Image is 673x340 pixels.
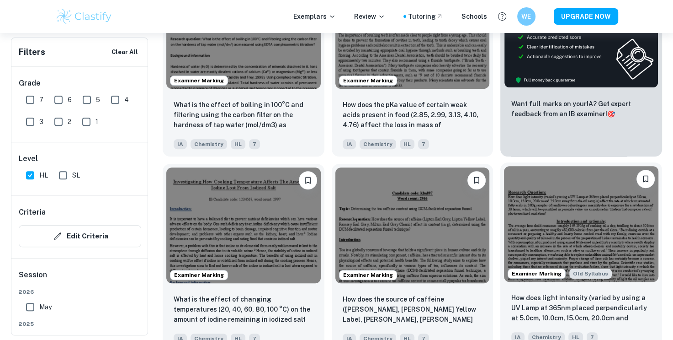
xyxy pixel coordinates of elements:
[231,139,245,149] span: HL
[109,45,140,59] button: Clear All
[339,76,397,85] span: Examiner Marking
[607,110,615,118] span: 🎯
[19,225,141,247] button: Edit Criteria
[569,269,612,279] span: Old Syllabus
[55,7,113,26] img: Clastify logo
[360,139,396,149] span: Chemistry
[335,167,490,283] img: Chemistry IA example thumbnail: How does the source of caffeine (Lipton
[517,7,535,26] button: WE
[170,76,228,85] span: Examiner Marking
[68,117,71,127] span: 2
[174,294,313,325] p: What is the effect of changing temperatures (20, 40, 60, 80, 100 °C) on the amount of iodine rema...
[174,100,313,131] p: What is the effect of boiling in 100°C and filtering using the carbon filter on the hardness of t...
[124,95,129,105] span: 4
[467,171,486,189] button: Bookmark
[343,294,482,325] p: How does the source of caffeine (Lipton Earl Grey, Lipton Yellow Label, Remsey Earl Grey, Milton ...
[299,171,317,189] button: Bookmark
[95,117,98,127] span: 1
[461,11,487,22] a: Schools
[494,9,510,24] button: Help and Feedback
[19,320,141,328] span: 2025
[343,139,356,149] span: IA
[68,95,72,105] span: 6
[39,95,43,105] span: 7
[39,170,48,180] span: HL
[19,78,141,89] h6: Grade
[19,153,141,164] h6: Level
[96,95,100,105] span: 5
[19,207,46,218] h6: Criteria
[191,139,227,149] span: Chemistry
[569,269,612,279] div: Starting from the May 2025 session, the Chemistry IA requirements have changed. It's OK to refer ...
[19,288,141,296] span: 2026
[19,46,45,59] h6: Filters
[554,8,618,25] button: UPGRADE NOW
[343,100,482,131] p: How does the pKa value of certain weak acids present in food (2.85, 2.99, 3.13, 4.10, 4.76) affec...
[174,139,187,149] span: IA
[521,11,531,22] h6: WE
[400,139,414,149] span: HL
[511,99,651,119] p: Want full marks on your IA ? Get expert feedback from an IB examiner!
[166,167,321,283] img: Chemistry IA example thumbnail: What is the effect of changing temperatu
[511,293,651,324] p: How does light intensity (varied by using a UV Lamp at 365nm placed perpendicularly at 5.0cm, 10....
[339,271,397,279] span: Examiner Marking
[39,117,43,127] span: 3
[39,302,52,312] span: May
[508,270,565,278] span: Examiner Marking
[636,170,655,188] button: Bookmark
[408,11,443,22] a: Tutoring
[504,166,658,282] img: Chemistry IA example thumbnail: How does light intensity (varied by usin
[170,271,228,279] span: Examiner Marking
[19,270,141,288] h6: Session
[293,11,336,22] p: Exemplars
[418,139,429,149] span: 7
[354,11,385,22] p: Review
[249,139,260,149] span: 7
[72,170,80,180] span: SL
